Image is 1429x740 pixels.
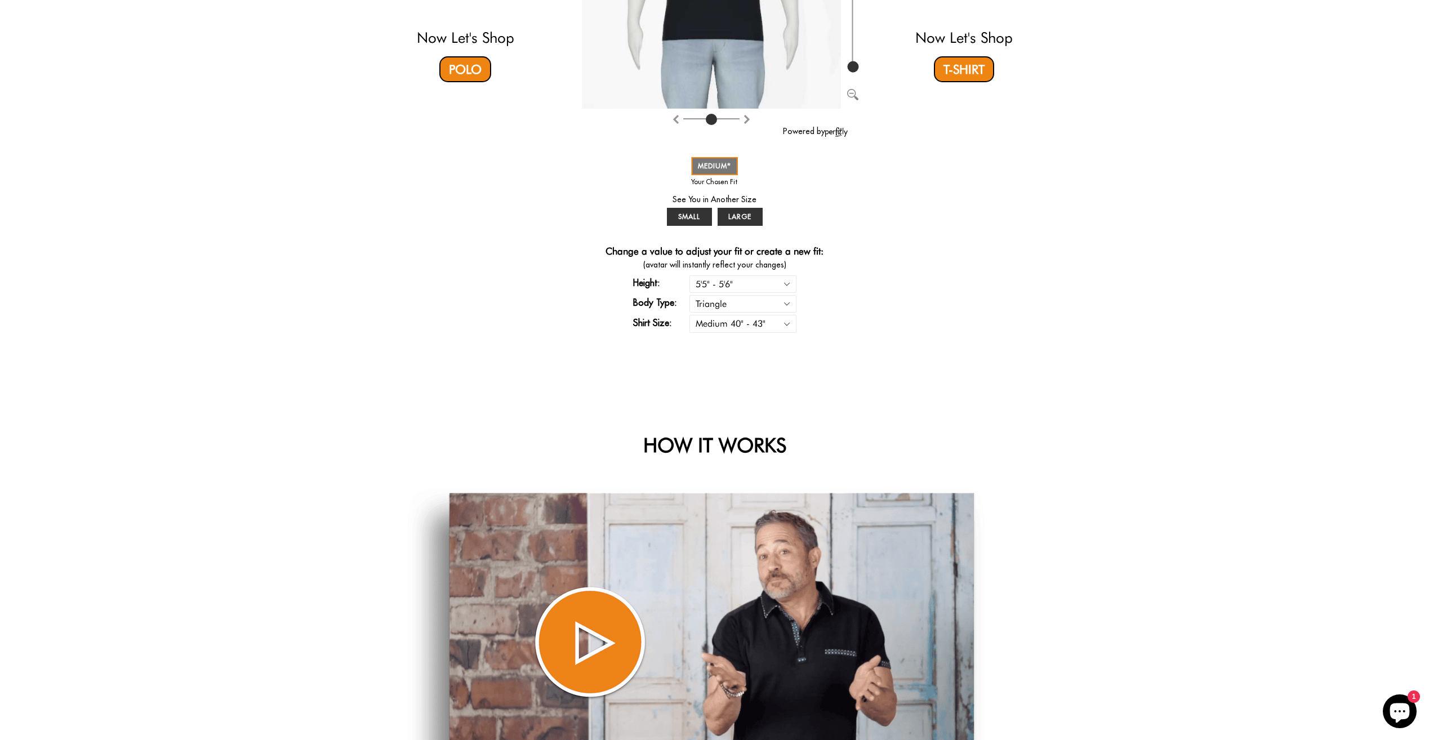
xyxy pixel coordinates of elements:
[1379,694,1420,731] inbox-online-store-chat: Shopify online store chat
[847,87,858,98] button: Zoom out
[417,29,514,46] a: Now Let's Shop
[678,212,700,221] span: SMALL
[439,56,491,82] a: Polo
[728,212,751,221] span: LARGE
[698,162,731,170] span: MEDIUM
[667,208,712,226] a: SMALL
[606,246,823,259] h4: Change a value to adjust your fit or create a new fit:
[633,276,689,289] label: Height:
[742,112,751,125] button: Rotate counter clockwise
[582,259,848,271] span: (avatar will instantly reflect your changes)
[408,433,1022,457] h2: HOW IT WORKS
[633,316,689,329] label: Shirt Size:
[934,56,994,82] a: T-Shirt
[783,126,848,136] a: Powered by
[671,115,680,124] img: Rotate clockwise
[915,29,1013,46] a: Now Let's Shop
[847,89,858,100] img: Zoom out
[691,157,738,175] a: MEDIUM
[825,127,848,137] img: perfitly-logo_73ae6c82-e2e3-4a36-81b1-9e913f6ac5a1.png
[742,115,751,124] img: Rotate counter clockwise
[633,296,689,309] label: Body Type:
[718,208,763,226] a: LARGE
[671,112,680,125] button: Rotate clockwise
